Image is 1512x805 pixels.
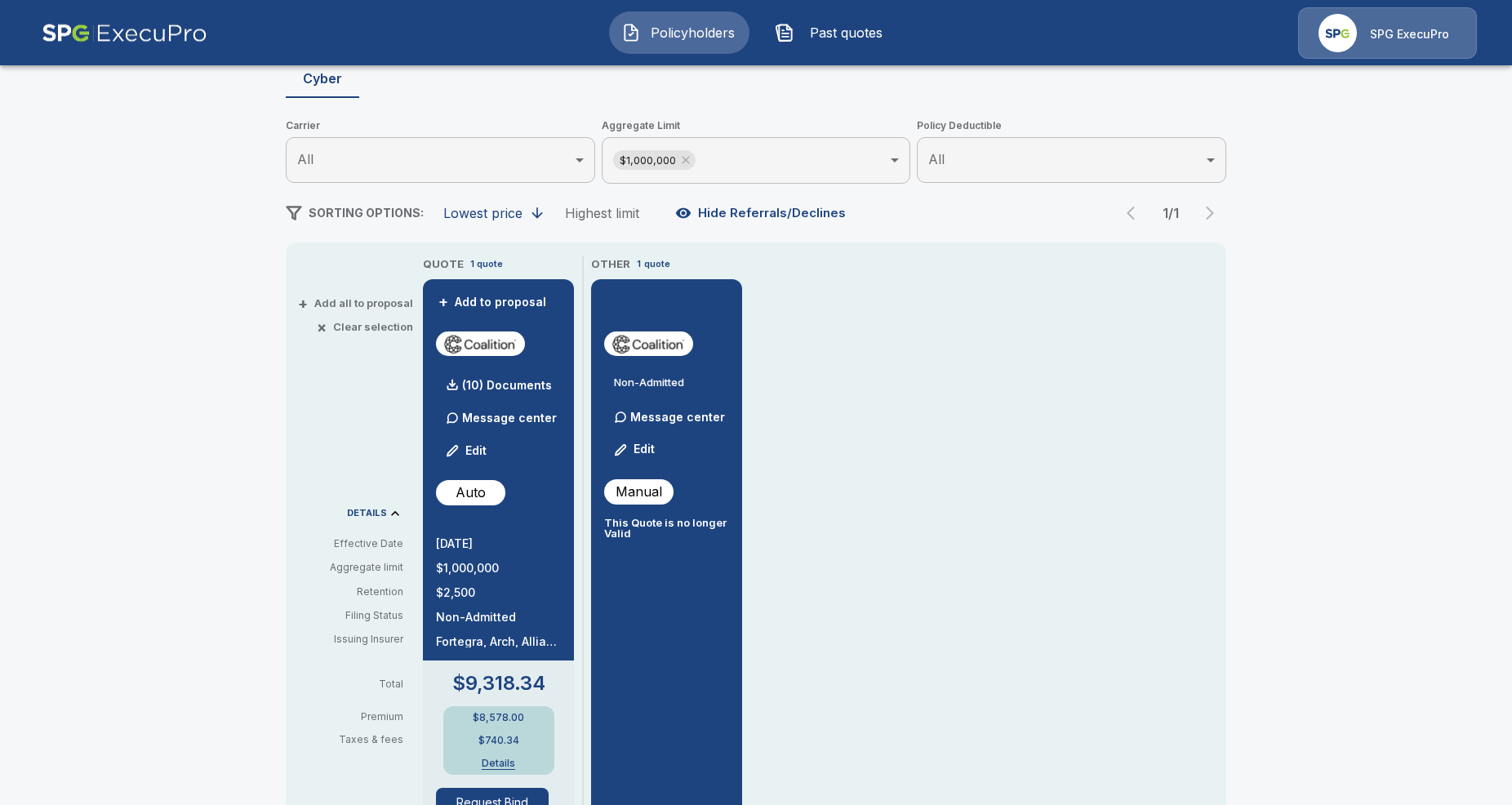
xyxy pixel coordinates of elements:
p: DETAILS [347,509,387,518]
p: 1 / 1 [1154,207,1187,220]
span: All [928,151,945,167]
p: Message center [462,409,557,426]
span: + [298,298,308,309]
p: Premium [299,712,416,722]
p: Total [299,679,416,689]
span: Policyholders [647,23,737,42]
span: $1,000,000 [613,151,683,170]
button: +Add all to proposal [301,298,413,309]
button: Hide Referrals/Declines [672,198,852,229]
p: (10) Documents [462,380,552,391]
p: Retention [299,585,403,599]
button: Edit [439,434,495,467]
span: Policy Deductible [917,118,1226,134]
p: $8,578.00 [473,713,524,723]
span: + [438,296,448,308]
p: This Quote is no longer Valid [604,518,729,539]
p: OTHER [591,256,630,273]
img: Agency Icon [1319,14,1357,52]
a: Agency IconSPG ExecuPro [1298,7,1477,59]
img: Past quotes Icon [775,23,794,42]
p: Message center [630,408,725,425]
img: coalitioncyber [611,331,687,356]
p: Non-Admitted [614,377,729,388]
p: Effective Date [299,536,403,551]
img: AA Logo [42,7,207,59]
div: $1,000,000 [613,150,696,170]
p: Manual [616,482,662,501]
p: Non-Admitted [436,612,561,623]
p: Issuing Insurer [299,632,403,647]
button: ×Clear selection [320,322,413,332]
div: Highest limit [565,205,639,221]
span: Past quotes [801,23,891,42]
span: × [317,322,327,332]
button: Past quotes IconPast quotes [763,11,903,54]
p: QUOTE [423,256,464,273]
span: Carrier [286,118,595,134]
p: Aggregate limit [299,560,403,575]
img: coalitioncyber [442,331,518,356]
p: Auto [456,483,486,502]
div: Lowest price [443,205,523,221]
img: Policyholders Icon [621,23,641,42]
p: 1 quote [470,257,503,271]
p: $9,318.34 [452,674,545,693]
p: quote [644,257,670,271]
span: Aggregate Limit [602,118,911,134]
p: Taxes & fees [299,735,416,745]
button: +Add to proposal [436,293,550,311]
button: Details [466,758,531,768]
button: Cyber [286,59,359,98]
p: [DATE] [436,538,561,549]
p: 1 [637,257,641,271]
p: $2,500 [436,587,561,598]
p: Filing Status [299,608,403,623]
button: Policyholders IconPolicyholders [609,11,749,54]
p: Fortegra, Arch, Allianz, Aspen, Vantage [436,636,561,647]
span: All [297,151,314,167]
p: $740.34 [478,736,519,745]
p: $1,000,000 [436,563,561,574]
button: Edit [607,434,663,466]
p: SPG ExecuPro [1370,26,1449,42]
span: SORTING OPTIONS: [309,206,424,220]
